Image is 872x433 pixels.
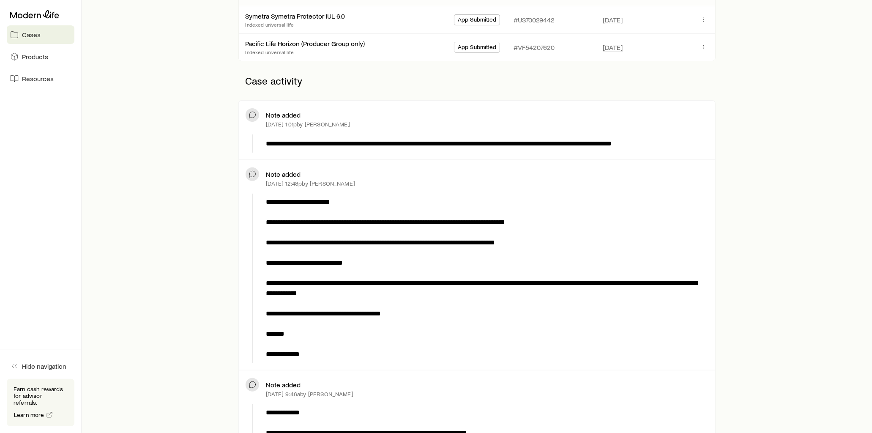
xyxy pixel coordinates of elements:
[245,12,345,21] div: Symetra Symetra Protector IUL 6.0
[266,170,301,178] p: Note added
[603,16,623,24] span: [DATE]
[514,43,555,52] p: #VF54207620
[514,16,555,24] p: #US70029442
[245,49,365,55] p: Indexed universal life
[14,412,44,418] span: Learn more
[238,68,715,93] p: Case activity
[245,39,365,47] a: Pacific Life Horizon (Producer Group only)
[22,30,41,39] span: Cases
[7,25,74,44] a: Cases
[7,379,74,426] div: Earn cash rewards for advisor referrals.Learn more
[266,180,355,187] p: [DATE] 12:48p by [PERSON_NAME]
[245,39,365,48] div: Pacific Life Horizon (Producer Group only)
[245,12,345,20] a: Symetra Symetra Protector IUL 6.0
[603,43,623,52] span: [DATE]
[266,391,353,397] p: [DATE] 9:46a by [PERSON_NAME]
[458,44,496,52] span: App Submitted
[14,386,68,406] p: Earn cash rewards for advisor referrals.
[22,52,48,61] span: Products
[266,381,301,389] p: Note added
[7,69,74,88] a: Resources
[458,16,496,25] span: App Submitted
[266,121,350,128] p: [DATE] 1:01p by [PERSON_NAME]
[22,74,54,83] span: Resources
[245,21,345,28] p: Indexed universal life
[266,111,301,119] p: Note added
[7,357,74,375] button: Hide navigation
[7,47,74,66] a: Products
[22,362,66,370] span: Hide navigation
